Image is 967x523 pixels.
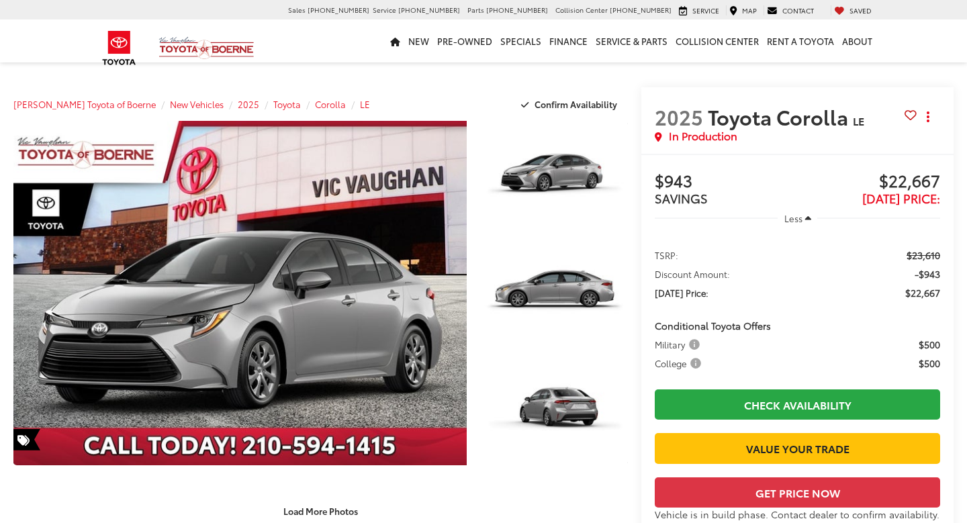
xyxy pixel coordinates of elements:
span: Less [784,212,802,224]
a: Map [726,5,760,16]
button: Get Price Now [655,477,940,508]
a: Specials [496,19,545,62]
a: My Saved Vehicles [831,5,875,16]
span: Special [13,429,40,450]
span: [DATE] Price: [862,189,940,207]
span: $23,610 [907,248,940,262]
a: Service [676,5,723,16]
a: LE [360,98,370,110]
span: Collision Center [555,5,608,15]
span: College [655,356,704,370]
a: Collision Center [672,19,763,62]
a: Expand Photo 1 [481,121,628,231]
a: Toyota [273,98,301,110]
img: 2025 Toyota Corolla LE [480,354,630,466]
button: Less [778,206,818,230]
span: Service [373,5,396,15]
a: New [404,19,433,62]
a: Value Your Trade [655,433,940,463]
span: $943 [655,172,797,192]
a: New Vehicles [170,98,224,110]
a: Pre-Owned [433,19,496,62]
span: Confirm Availability [535,98,617,110]
a: Service & Parts: Opens in a new tab [592,19,672,62]
span: [PHONE_NUMBER] [486,5,548,15]
a: Home [386,19,404,62]
img: 2025 Toyota Corolla LE [480,237,630,348]
span: Toyota Corolla [708,102,853,131]
span: $500 [919,338,940,351]
div: Vehicle is in build phase. Contact dealer to confirm availability. [655,508,940,521]
a: Contact [764,5,817,16]
span: LE [853,113,864,128]
span: TSRP: [655,248,678,262]
span: Discount Amount: [655,267,730,281]
span: [PHONE_NUMBER] [308,5,369,15]
img: Vic Vaughan Toyota of Boerne [158,36,255,60]
span: Service [692,5,719,15]
span: $500 [919,356,940,370]
button: Confirm Availability [514,93,629,116]
img: Toyota [94,26,144,70]
span: Saved [849,5,872,15]
span: Sales [288,5,306,15]
button: Load More Photos [274,500,367,523]
img: 2025 Toyota Corolla LE [480,120,630,232]
a: Expand Photo 2 [481,238,628,348]
a: [PERSON_NAME] Toyota of Boerne [13,98,156,110]
span: dropdown dots [927,111,929,122]
a: Expand Photo 3 [481,355,628,465]
span: [DATE] Price: [655,286,708,299]
button: Actions [917,105,940,128]
span: Parts [467,5,484,15]
a: About [838,19,876,62]
span: $22,667 [798,172,940,192]
span: Map [742,5,757,15]
a: 2025 [238,98,259,110]
a: Corolla [315,98,346,110]
span: Contact [782,5,814,15]
span: In Production [669,128,737,144]
a: Finance [545,19,592,62]
span: SAVINGS [655,189,708,207]
a: Check Availability [655,389,940,420]
button: Military [655,338,704,351]
span: [PHONE_NUMBER] [398,5,460,15]
span: $22,667 [905,286,940,299]
img: 2025 Toyota Corolla LE [9,120,471,466]
span: Military [655,338,702,351]
span: [PHONE_NUMBER] [610,5,672,15]
span: -$943 [915,267,940,281]
a: Expand Photo 0 [13,121,467,465]
span: Conditional Toyota Offers [655,319,771,332]
button: College [655,356,706,370]
span: 2025 [655,102,703,131]
a: Rent a Toyota [763,19,838,62]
